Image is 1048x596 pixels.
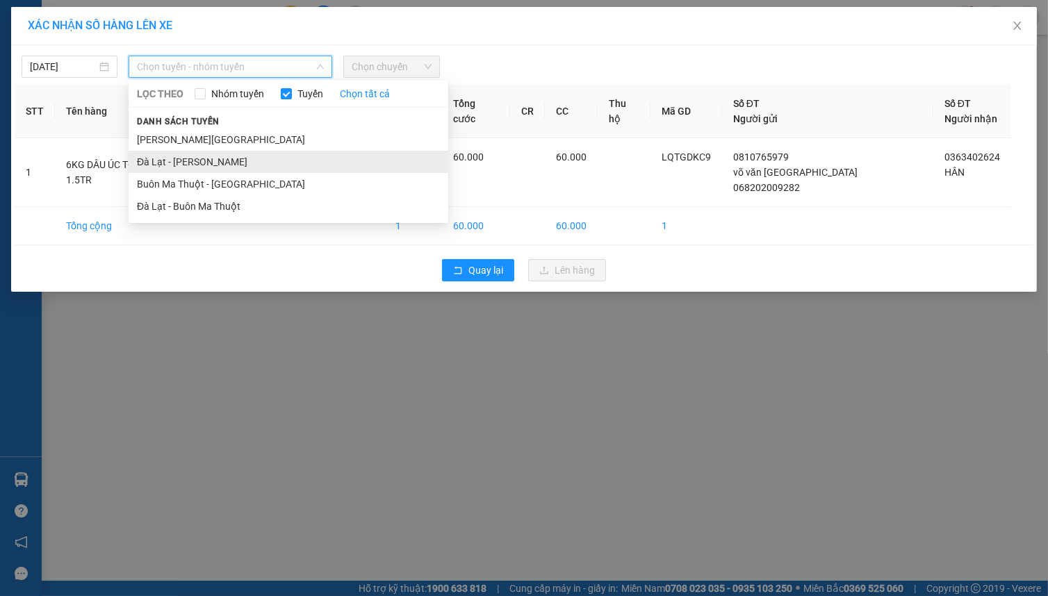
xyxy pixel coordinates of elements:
[30,59,97,74] input: 11/10/2025
[129,173,448,195] li: Buôn Ma Thuột - [GEOGRAPHIC_DATA]
[163,13,196,28] span: Nhận:
[944,151,1000,163] span: 0363402624
[316,63,325,71] span: down
[137,86,183,101] span: LỌC THEO
[129,129,448,151] li: [PERSON_NAME][GEOGRAPHIC_DATA]
[12,12,153,45] div: VP [GEOGRAPHIC_DATA]
[206,86,270,101] span: Nhóm tuyến
[528,259,606,281] button: uploadLên hàng
[55,138,171,207] td: 6KG DÂU ÚC TG 1.5TR
[1012,20,1023,31] span: close
[510,85,545,138] th: CR
[12,13,33,28] span: Gửi:
[55,85,171,138] th: Tên hàng
[137,56,324,77] span: Chọn tuyến - nhóm tuyến
[998,7,1037,46] button: Close
[12,95,153,115] div: 0810765979
[545,85,598,138] th: CC
[15,85,55,138] th: STT
[163,12,275,45] div: BX Phía Bắc BMT
[545,207,598,245] td: 60.000
[55,207,171,245] td: Tổng cộng
[598,85,650,138] th: Thu hộ
[650,85,722,138] th: Mã GD
[442,207,510,245] td: 60.000
[944,167,965,178] span: HÂN
[129,151,448,173] li: Đà Lạt - [PERSON_NAME]
[468,263,503,278] span: Quay lại
[292,86,329,101] span: Tuyến
[556,151,587,163] span: 60.000
[352,56,431,77] span: Chọn chuyến
[15,138,55,207] td: 1
[12,45,153,95] div: võ văn [GEOGRAPHIC_DATA] 068202009282
[442,259,514,281] button: rollbackQuay lại
[129,195,448,217] li: Đà Lạt - Buôn Ma Thuột
[28,19,172,32] span: XÁC NHẬN SỐ HÀNG LÊN XE
[442,85,510,138] th: Tổng cước
[650,207,722,245] td: 1
[733,113,778,124] span: Người gửi
[944,113,997,124] span: Người nhận
[163,62,275,81] div: 0363402624
[733,98,760,109] span: Số ĐT
[662,151,711,163] span: LQTGDKC9
[944,98,971,109] span: Số ĐT
[453,265,463,276] span: rollback
[384,207,441,245] td: 1
[453,151,484,163] span: 60.000
[733,151,789,163] span: 0810765979
[163,45,275,62] div: HÂN
[340,86,390,101] a: Chọn tất cả
[733,167,858,193] span: võ văn [GEOGRAPHIC_DATA] 068202009282
[129,115,228,128] span: Danh sách tuyến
